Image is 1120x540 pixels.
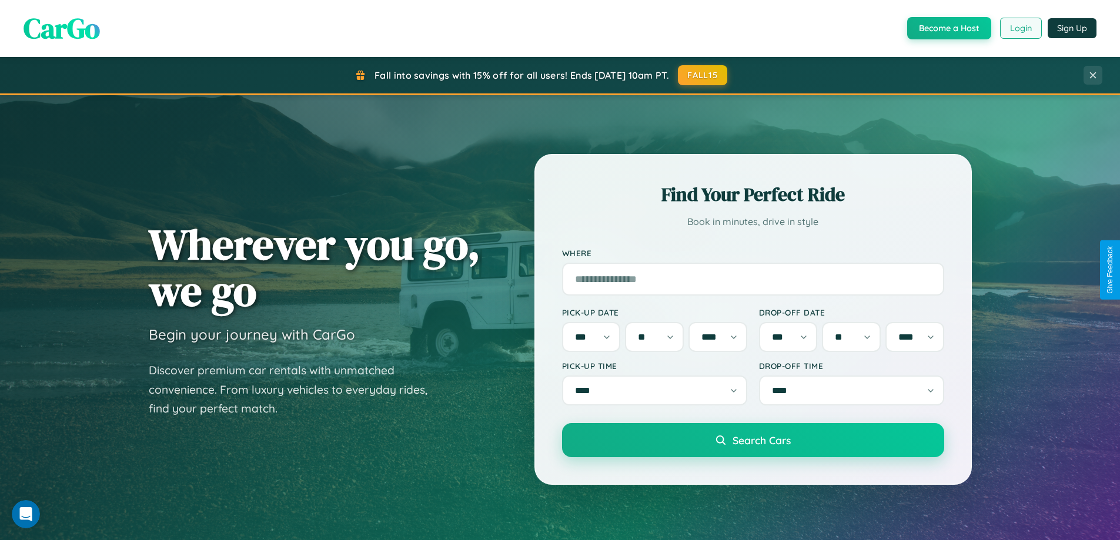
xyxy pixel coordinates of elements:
label: Pick-up Date [562,307,747,317]
label: Drop-off Date [759,307,944,317]
h1: Wherever you go, we go [149,221,480,314]
span: Search Cars [733,434,791,447]
span: Fall into savings with 15% off for all users! Ends [DATE] 10am PT. [375,69,669,81]
label: Pick-up Time [562,361,747,371]
button: FALL15 [678,65,727,85]
span: CarGo [24,9,100,48]
button: Login [1000,18,1042,39]
p: Book in minutes, drive in style [562,213,944,230]
button: Become a Host [907,17,991,39]
label: Drop-off Time [759,361,944,371]
label: Where [562,248,944,258]
button: Sign Up [1048,18,1096,38]
iframe: Intercom live chat [12,500,40,528]
h2: Find Your Perfect Ride [562,182,944,207]
p: Discover premium car rentals with unmatched convenience. From luxury vehicles to everyday rides, ... [149,361,443,418]
div: Give Feedback [1106,246,1114,294]
button: Search Cars [562,423,944,457]
h3: Begin your journey with CarGo [149,326,355,343]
